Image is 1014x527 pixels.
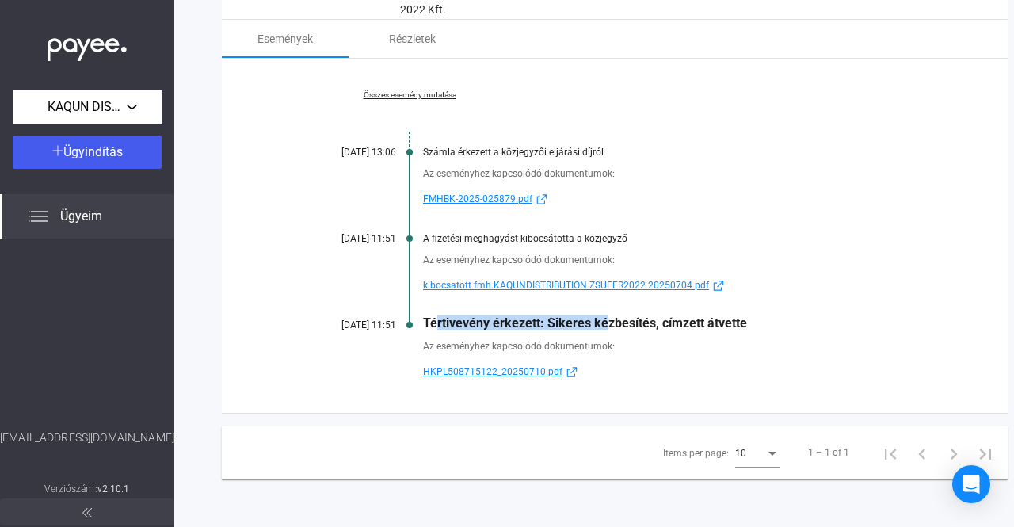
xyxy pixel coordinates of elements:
div: Tértivevény érkezett: Sikeres kézbesítés, címzett átvette [423,315,928,330]
div: Open Intercom Messenger [952,465,990,503]
img: external-link-blue [709,280,728,292]
mat-select: Items per page: [735,443,780,462]
img: external-link-blue [562,366,581,378]
button: Previous page [906,437,938,468]
div: [DATE] 11:51 [301,233,396,244]
span: FMHBK-2025-025879.pdf [423,189,532,208]
span: 10 [735,448,746,459]
div: [DATE] 13:06 [301,147,396,158]
a: kibocsatott.fmh.KAQUNDISTRIBUTION.ZSUFER2022.20250704.pdfexternal-link-blue [423,276,928,295]
div: Az eseményhez kapcsolódó dokumentumok: [423,338,928,354]
img: plus-white.svg [52,145,63,156]
button: KAQUN DISTRIBUTION Kft [13,90,162,124]
button: Ügyindítás [13,136,162,169]
div: Események [257,29,313,48]
img: white-payee-white-dot.svg [48,29,127,62]
span: Ügyindítás [63,144,123,159]
img: external-link-blue [532,193,551,205]
strong: v2.10.1 [97,483,130,495]
div: 1 – 1 of 1 [808,443,849,462]
span: HKPL508715122_20250710.pdf [423,362,562,381]
button: Last page [970,437,1001,468]
div: [DATE] 11:51 [301,319,396,330]
img: list.svg [29,207,48,226]
img: arrow-double-left-grey.svg [82,508,92,517]
div: Az eseményhez kapcsolódó dokumentumok: [423,166,928,181]
button: First page [875,437,906,468]
span: kibocsatott.fmh.KAQUNDISTRIBUTION.ZSUFER2022.20250704.pdf [423,276,709,295]
div: Az eseményhez kapcsolódó dokumentumok: [423,252,928,268]
span: Ügyeim [60,207,102,226]
span: KAQUN DISTRIBUTION Kft [48,97,127,116]
a: Összes esemény mutatása [301,90,518,100]
div: Items per page: [663,444,729,463]
button: Next page [938,437,970,468]
a: FMHBK-2025-025879.pdfexternal-link-blue [423,189,928,208]
div: A fizetési meghagyást kibocsátotta a közjegyző [423,233,928,244]
a: HKPL508715122_20250710.pdfexternal-link-blue [423,362,928,381]
div: Számla érkezett a közjegyzői eljárási díjról [423,147,928,158]
div: Részletek [389,29,436,48]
